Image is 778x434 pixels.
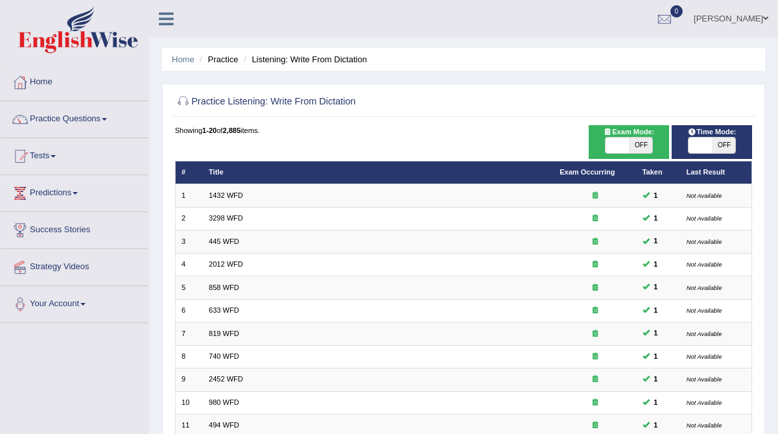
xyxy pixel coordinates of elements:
[687,422,722,429] small: Not Available
[650,374,662,385] span: You cannot take this question anymore
[560,420,630,431] div: Exam occurring question
[683,127,740,138] span: Time Mode:
[687,261,722,268] small: Not Available
[172,54,194,64] a: Home
[650,420,662,431] span: You cannot take this question anymore
[560,283,630,293] div: Exam occurring question
[670,5,683,18] span: 0
[687,284,722,291] small: Not Available
[209,398,239,406] a: 980 WFD
[202,127,217,134] b: 1-20
[209,352,239,360] a: 740 WFD
[1,101,148,134] a: Practice Questions
[175,299,203,322] td: 6
[1,64,148,97] a: Home
[560,259,630,270] div: Exam occurring question
[1,286,148,319] a: Your Account
[650,351,662,363] span: You cannot take this question anymore
[650,282,662,293] span: You cannot take this question anymore
[560,168,615,176] a: Exam Occurring
[687,376,722,383] small: Not Available
[1,138,148,171] a: Tests
[560,237,630,247] div: Exam occurring question
[209,260,243,268] a: 2012 WFD
[175,207,203,230] td: 2
[175,125,753,136] div: Showing of items.
[241,53,367,66] li: Listening: Write From Dictation
[687,215,722,222] small: Not Available
[209,421,239,429] a: 494 WFD
[175,161,203,184] th: #
[175,368,203,391] td: 9
[599,127,659,138] span: Exam Mode:
[650,328,662,339] span: You cannot take this question anymore
[560,398,630,408] div: Exam occurring question
[650,397,662,409] span: You cannot take this question anymore
[1,249,148,282] a: Strategy Videos
[560,374,630,385] div: Exam occurring question
[175,391,203,414] td: 10
[560,191,630,201] div: Exam occurring question
[203,161,554,184] th: Title
[560,306,630,316] div: Exam occurring question
[650,259,662,271] span: You cannot take this question anymore
[560,213,630,224] div: Exam occurring question
[687,399,722,406] small: Not Available
[712,138,735,153] span: OFF
[209,191,243,199] a: 1432 WFD
[629,138,652,153] span: OFF
[209,214,243,222] a: 3298 WFD
[687,192,722,199] small: Not Available
[175,276,203,299] td: 5
[175,184,203,207] td: 1
[636,161,680,184] th: Taken
[222,127,241,134] b: 2,885
[209,330,239,337] a: 819 WFD
[687,330,722,337] small: Not Available
[560,329,630,339] div: Exam occurring question
[680,161,752,184] th: Last Result
[589,125,670,159] div: Show exams occurring in exams
[209,283,239,291] a: 858 WFD
[650,235,662,247] span: You cannot take this question anymore
[175,345,203,368] td: 8
[650,190,662,202] span: You cannot take this question anymore
[687,238,722,245] small: Not Available
[1,212,148,245] a: Success Stories
[175,93,533,110] h2: Practice Listening: Write From Dictation
[175,253,203,276] td: 4
[209,375,243,383] a: 2452 WFD
[209,306,239,314] a: 633 WFD
[650,305,662,317] span: You cannot take this question anymore
[1,175,148,208] a: Predictions
[687,307,722,314] small: Not Available
[687,353,722,360] small: Not Available
[209,237,239,245] a: 445 WFD
[560,352,630,362] div: Exam occurring question
[650,213,662,224] span: You cannot take this question anymore
[175,230,203,253] td: 3
[196,53,238,66] li: Practice
[175,322,203,345] td: 7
